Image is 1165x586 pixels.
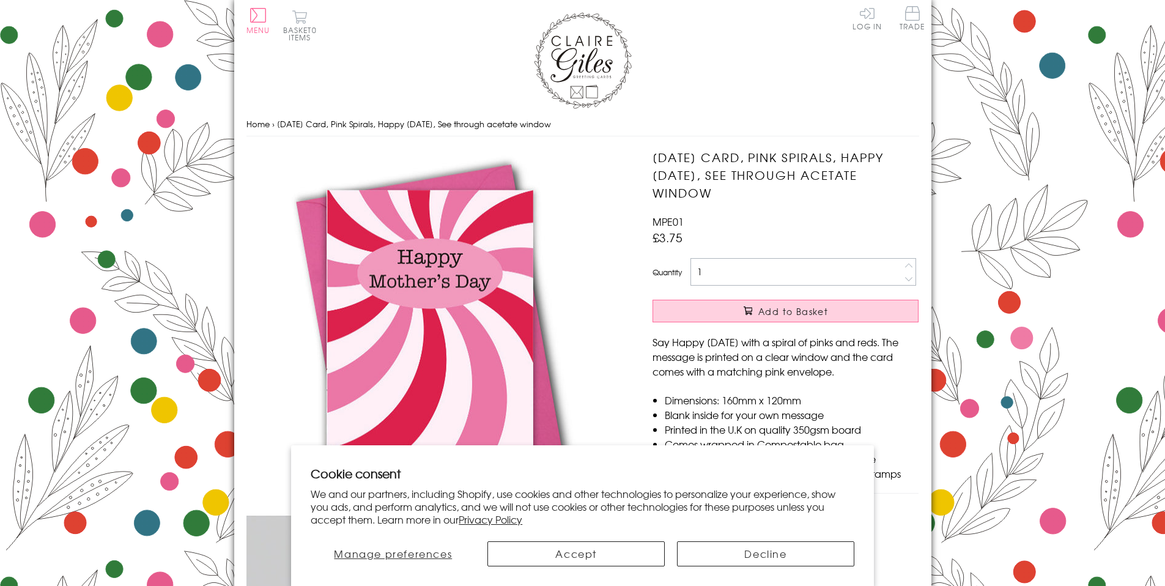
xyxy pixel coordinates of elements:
[246,8,270,34] button: Menu
[653,229,682,246] span: £3.75
[665,437,919,451] li: Comes wrapped in Compostable bag
[665,393,919,407] li: Dimensions: 160mm x 120mm
[334,546,452,561] span: Manage preferences
[852,6,882,30] a: Log In
[289,24,317,43] span: 0 items
[653,300,919,322] button: Add to Basket
[311,465,854,482] h2: Cookie consent
[246,149,613,516] img: Mother's Day Card, Pink Spirals, Happy Mother's Day, See through acetate window
[653,335,919,379] p: Say Happy [DATE] with a spiral of pinks and reds. The message is printed on a clear window and th...
[246,24,270,35] span: Menu
[900,6,925,30] span: Trade
[665,422,919,437] li: Printed in the U.K on quality 350gsm board
[653,214,684,229] span: MPE01
[900,6,925,32] a: Trade
[272,118,275,130] span: ›
[758,305,828,317] span: Add to Basket
[311,541,475,566] button: Manage preferences
[311,488,854,525] p: We and our partners, including Shopify, use cookies and other technologies to personalize your ex...
[677,541,854,566] button: Decline
[653,149,919,201] h1: [DATE] Card, Pink Spirals, Happy [DATE], See through acetate window
[653,267,682,278] label: Quantity
[665,407,919,422] li: Blank inside for your own message
[487,541,665,566] button: Accept
[246,118,270,130] a: Home
[283,10,317,41] button: Basket0 items
[246,112,919,137] nav: breadcrumbs
[534,12,632,109] img: Claire Giles Greetings Cards
[459,512,522,527] a: Privacy Policy
[277,118,551,130] span: [DATE] Card, Pink Spirals, Happy [DATE], See through acetate window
